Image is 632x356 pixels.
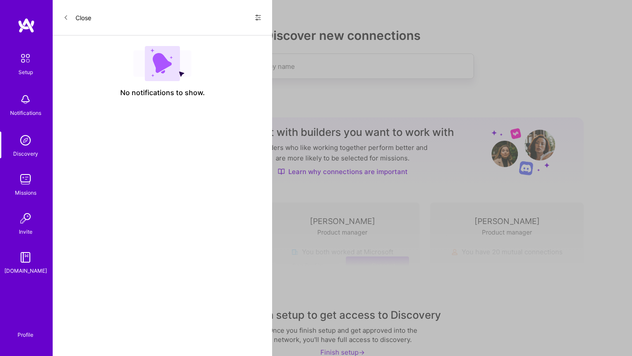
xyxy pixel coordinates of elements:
[19,227,32,236] div: Invite
[4,266,47,275] div: [DOMAIN_NAME]
[18,18,35,33] img: logo
[18,330,33,338] div: Profile
[13,149,38,158] div: Discovery
[16,49,35,68] img: setup
[17,171,34,188] img: teamwork
[63,11,91,25] button: Close
[15,188,36,197] div: Missions
[17,210,34,227] img: Invite
[17,249,34,266] img: guide book
[18,68,33,77] div: Setup
[133,46,191,81] img: empty
[17,132,34,149] img: discovery
[14,321,36,338] a: Profile
[17,91,34,108] img: bell
[10,108,41,117] div: Notifications
[120,88,205,97] span: No notifications to show.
